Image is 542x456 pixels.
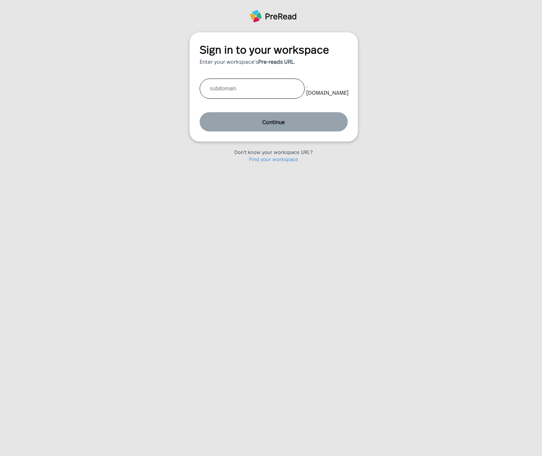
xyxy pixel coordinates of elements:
div: Enter your workspace's . [200,58,348,65]
div: Continue [200,112,348,131]
div: Don't know your workspace URL? [234,148,313,155]
b: Pre-reads URL [258,58,294,65]
div: . [DOMAIN_NAME] [306,81,347,96]
a: Find your workspace [249,155,298,162]
input: subdomain [200,79,305,99]
div: PreRead [265,10,297,22]
div: Sign in to your workspace [200,42,348,56]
